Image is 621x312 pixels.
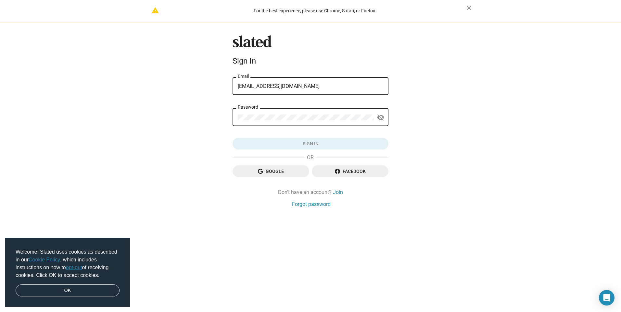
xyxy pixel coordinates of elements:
div: For the best experience, please use Chrome, Safari, or Firefox. [164,6,466,15]
button: Facebook [312,165,388,177]
a: Forgot password [292,201,331,208]
sl-branding: Sign In [233,35,388,68]
span: Facebook [317,165,383,177]
span: Welcome! Slated uses cookies as described in our , which includes instructions on how to of recei... [16,248,120,279]
button: Google [233,165,309,177]
span: Google [238,165,304,177]
mat-icon: visibility_off [377,113,385,123]
div: Open Intercom Messenger [599,290,615,306]
a: Cookie Policy [29,257,60,262]
mat-icon: close [465,4,473,12]
a: opt-out [66,265,82,270]
a: dismiss cookie message [16,284,120,297]
div: Sign In [233,56,388,66]
div: Don't have an account? [233,189,388,196]
a: Join [333,189,343,196]
div: cookieconsent [5,238,130,307]
button: Show password [374,111,387,124]
mat-icon: warning [151,6,159,14]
